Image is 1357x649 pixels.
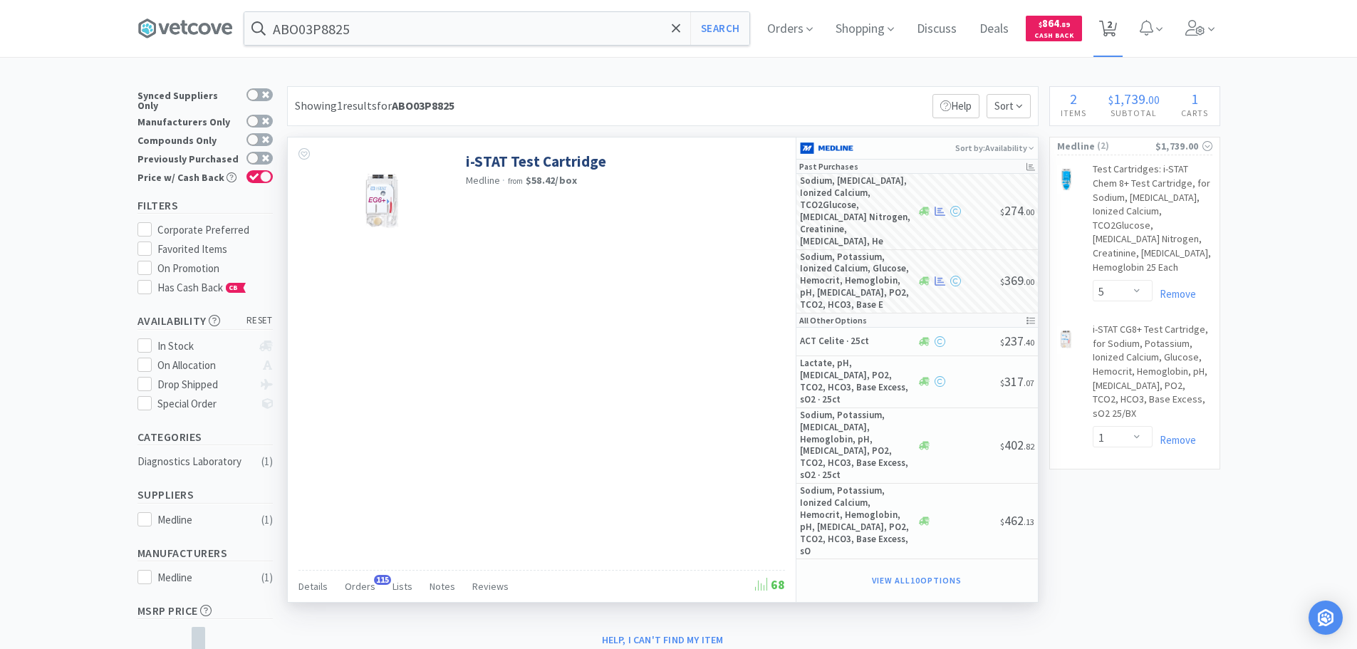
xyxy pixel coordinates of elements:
span: 1 [1191,90,1198,108]
button: Search [690,12,749,45]
img: 9ac0931a20fe4920996c202c9257d11d_699016.jpeg [1057,165,1076,194]
div: Special Order [157,395,252,412]
div: Drop Shipped [157,376,252,393]
div: Open Intercom Messenger [1309,601,1343,635]
h5: Sodium, Potassium, Ionized Calcium, Glucose, Hemocrit, Hemoglobin, pH, [MEDICAL_DATA], PO2, TCO2,... [800,251,914,311]
span: 237 [1000,333,1034,349]
strong: ABO03P8825 [392,98,454,113]
span: 462 [1000,512,1034,529]
span: $ [1000,378,1004,388]
div: Corporate Preferred [157,222,273,239]
div: Price w/ Cash Back [137,170,239,182]
h5: ACT Celite · 25ct [800,336,914,348]
div: Medline [157,512,246,529]
span: . 13 [1024,516,1034,527]
img: 6574fd11f8954a9e8c4c380dfde81fde_629039.jpeg [350,152,411,244]
a: i-STAT CG8+ Test Cartridge, for Sodium, Potassium, Ionized Calcium, Glucose, Hemocrit, Hemoglobin... [1093,323,1212,426]
div: On Promotion [157,260,273,277]
span: 864 [1039,16,1070,30]
span: from [508,176,524,186]
span: Medline [1057,138,1096,154]
h5: Sodium, Potassium, Ionized Calcium, Hemocrit, Hemoglobin, pH, [MEDICAL_DATA], PO2, TCO2, HCO3, Ba... [800,485,914,557]
span: . 07 [1024,378,1034,388]
span: Has Cash Back [157,281,246,294]
strong: $58.42 / box [526,174,578,187]
span: Reviews [472,580,509,593]
span: 115 [374,575,391,585]
span: Lists [392,580,412,593]
img: d2710cc7f7b0403390501677dc90b4aa_700274.jpeg [1057,326,1076,354]
img: a646391c64b94eb2892348a965bf03f3_134.png [800,137,853,159]
span: ( 2 ) [1096,139,1155,153]
div: In Stock [157,338,252,355]
h5: MSRP Price [137,603,273,619]
span: Sort [987,94,1031,118]
a: Discuss [911,23,962,36]
span: 274 [1000,202,1034,219]
div: Medline [157,569,246,586]
span: . 89 [1059,20,1070,29]
h5: Availability [137,313,273,329]
span: $ [1039,20,1042,29]
button: View all10Options [865,571,968,591]
span: $ [1000,441,1004,452]
a: Deals [974,23,1014,36]
span: $ [1000,516,1004,527]
a: Medline [466,174,501,187]
div: On Allocation [157,357,252,374]
h4: Subtotal [1097,106,1170,120]
div: Compounds Only [137,133,239,145]
div: $1,739.00 [1155,138,1212,154]
h5: Suppliers [137,487,273,503]
p: All Other Options [799,313,867,327]
span: $ [1000,276,1004,287]
div: ( 1 ) [261,512,273,529]
a: Test Cartridges: i-STAT Chem 8+ Test Cartridge, for Sodium, [MEDICAL_DATA], Ionized Calcium, TCO2... [1093,162,1212,280]
p: Sort by: Availability [955,137,1034,158]
span: for [377,98,454,113]
div: Favorited Items [157,241,273,258]
span: . 00 [1024,276,1034,287]
span: reset [246,313,273,328]
input: Search by item, sku, manufacturer, ingredient, size... [244,12,749,45]
a: 2 [1093,24,1123,37]
span: Notes [430,580,455,593]
span: 402 [1000,437,1034,453]
div: Manufacturers Only [137,115,239,127]
div: Synced Suppliers Only [137,88,239,110]
span: CB [227,284,241,292]
h5: Filters [137,197,273,214]
div: . [1097,92,1170,106]
span: $ [1108,93,1113,107]
div: Diagnostics Laboratory [137,453,253,470]
span: 00 [1148,93,1160,107]
div: ( 1 ) [261,453,273,470]
span: Details [298,580,328,593]
a: $864.89Cash Back [1026,9,1082,48]
h4: Items [1050,106,1098,120]
span: Orders [345,580,375,593]
span: Cash Back [1034,32,1073,41]
p: Help [932,94,979,118]
div: Previously Purchased [137,152,239,164]
a: Remove [1153,433,1196,447]
span: 317 [1000,373,1034,390]
span: . 40 [1024,337,1034,348]
span: 369 [1000,272,1034,289]
h5: Sodium, [MEDICAL_DATA], Ionized Calcium, TCO2Glucose, [MEDICAL_DATA] Nitrogen, Creatinine, [MEDIC... [800,175,914,247]
span: . 00 [1024,207,1034,217]
div: ( 1 ) [261,569,273,586]
span: $ [1000,207,1004,217]
h5: Lactate, pH, [MEDICAL_DATA], PO2, TCO2, HCO3, Base Excess, sO2 · 25ct [800,358,914,406]
p: Past Purchases [799,160,858,173]
span: $ [1000,337,1004,348]
h5: Manufacturers [137,545,273,561]
h4: Carts [1170,106,1220,120]
h5: Sodium, Potassium, [MEDICAL_DATA], Hemoglobin, pH, [MEDICAL_DATA], PO2, TCO2, HCO3, Base Excess, ... [800,410,914,482]
span: 68 [755,576,785,593]
span: 2 [1070,90,1077,108]
a: i-STAT Test Cartridge [466,152,606,171]
h5: Categories [137,429,273,445]
span: · [502,174,505,187]
a: Remove [1153,287,1196,301]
